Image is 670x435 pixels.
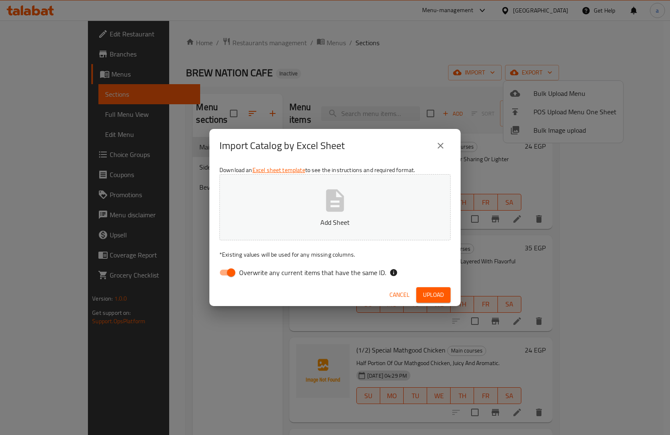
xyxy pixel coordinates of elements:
[389,290,410,300] span: Cancel
[219,139,345,152] h2: Import Catalog by Excel Sheet
[219,174,451,240] button: Add Sheet
[386,287,413,303] button: Cancel
[219,250,451,259] p: Existing values will be used for any missing columns.
[423,290,444,300] span: Upload
[416,287,451,303] button: Upload
[253,165,305,175] a: Excel sheet template
[389,268,398,277] svg: If the overwrite option isn't selected, then the items that match an existing ID will be ignored ...
[239,268,386,278] span: Overwrite any current items that have the same ID.
[430,136,451,156] button: close
[232,217,438,227] p: Add Sheet
[209,162,461,284] div: Download an to see the instructions and required format.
